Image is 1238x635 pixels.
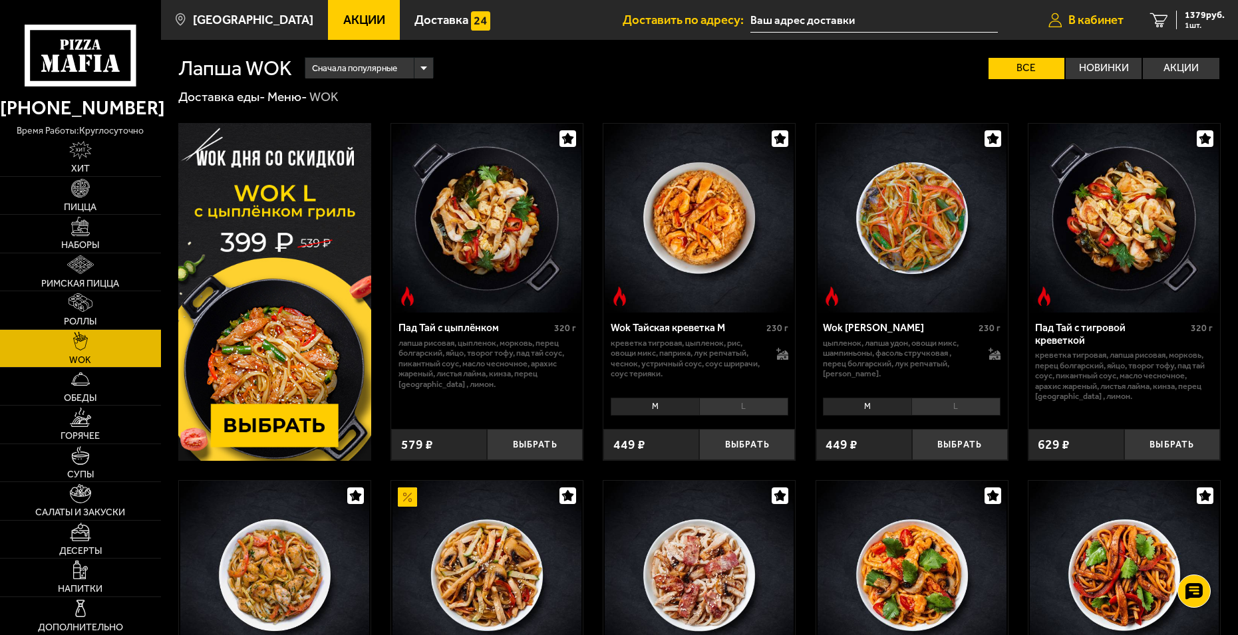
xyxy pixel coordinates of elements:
span: Салаты и закуски [35,508,125,517]
img: Wok Карри М [818,124,1006,313]
li: M [823,398,911,416]
li: L [699,398,788,416]
span: Пицца [64,203,96,212]
span: Дополнительно [38,623,123,632]
p: креветка тигровая, цыпленок, рис, овощи микс, паприка, лук репчатый, чеснок, устричный соус, соус... [611,338,763,379]
div: Пад Тай с цыплёнком [398,322,551,334]
div: Wok Тайская креветка M [611,322,763,334]
img: Пад Тай с цыплёнком [392,124,581,313]
label: Все [989,58,1064,79]
span: 629 ₽ [1038,438,1070,451]
p: лапша рисовая, цыпленок, морковь, перец болгарский, яйцо, творог тофу, пад тай соус, пикантный со... [398,338,576,390]
span: Наборы [61,241,99,250]
span: 449 ₽ [826,438,857,451]
a: Острое блюдоWok Тайская креветка M [603,124,795,313]
p: креветка тигровая, лапша рисовая, морковь, перец болгарский, яйцо, творог тофу, пад тай соус, пик... [1035,350,1213,402]
span: В кабинет [1068,14,1124,27]
button: Выбрать [912,429,1008,460]
span: 449 ₽ [613,438,645,451]
span: Доставка [414,14,468,27]
span: Роллы [64,317,96,326]
span: 230 г [766,322,788,334]
img: Острое блюдо [1034,287,1054,306]
a: Острое блюдоWok Карри М [816,124,1008,313]
a: Острое блюдоПад Тай с тигровой креветкой [1028,124,1220,313]
img: Острое блюдо [398,287,417,306]
span: WOK [69,356,91,365]
span: Акции [343,14,385,27]
span: 230 г [979,322,1001,334]
img: Острое блюдо [822,287,842,306]
a: Меню- [267,89,307,104]
button: Выбрать [699,429,795,460]
span: 320 г [1191,322,1213,334]
span: [GEOGRAPHIC_DATA] [193,14,313,27]
img: Острое блюдо [610,287,629,306]
span: Обеды [64,394,96,403]
li: M [611,398,699,416]
span: 1 шт. [1185,21,1225,29]
img: 15daf4d41897b9f0e9f617042186c801.svg [471,11,490,31]
img: Wok Тайская креветка M [605,124,794,313]
div: Wok [PERSON_NAME] [823,322,975,334]
div: WOK [309,88,339,105]
span: Супы [67,470,94,479]
span: 1379 руб. [1185,11,1225,20]
span: Доставить по адресу: [623,14,750,27]
span: Римская пицца [41,279,119,289]
span: 579 ₽ [401,438,433,451]
div: Пад Тай с тигровой креветкой [1035,322,1187,346]
img: Пад Тай с тигровой креветкой [1030,124,1219,313]
label: Акции [1143,58,1219,79]
h1: Лапша WOK [178,58,292,78]
p: цыпленок, лапша удон, овощи микс, шампиньоны, фасоль стручковая , перец болгарский, лук репчатый,... [823,338,975,379]
button: Выбрать [1124,429,1220,460]
li: L [911,398,1001,416]
span: Хит [71,164,90,174]
input: Ваш адрес доставки [750,8,998,33]
span: Напитки [58,584,102,594]
img: Акционный [398,487,417,507]
a: Острое блюдоПад Тай с цыплёнком [391,124,583,313]
span: Десерты [59,547,102,556]
span: Сначала популярные [312,56,397,80]
label: Новинки [1066,58,1142,79]
a: Доставка еды- [178,89,265,104]
span: Горячее [61,432,100,441]
button: Выбрать [487,429,583,460]
span: 320 г [554,322,576,334]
